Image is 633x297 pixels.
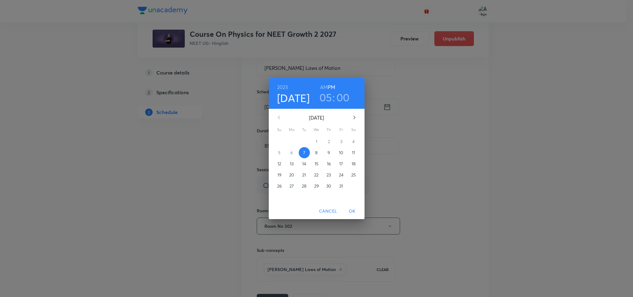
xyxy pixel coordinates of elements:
p: 12 [277,161,281,167]
button: 7 [299,147,310,158]
p: 25 [351,172,356,178]
button: 27 [286,180,298,192]
button: 9 [323,147,335,158]
button: 19 [274,169,285,180]
p: 19 [277,172,281,178]
p: 13 [290,161,293,167]
span: Fr [336,127,347,133]
p: 21 [302,172,306,178]
p: 24 [339,172,344,178]
p: 8 [315,150,318,156]
button: 23 [323,169,335,180]
span: Su [274,127,285,133]
p: 31 [339,183,343,189]
p: 11 [352,150,355,156]
p: [DATE] [286,114,347,121]
p: 10 [339,150,343,156]
button: 8 [311,147,322,158]
button: 29 [311,180,322,192]
p: 17 [339,161,343,167]
button: 11 [348,147,359,158]
button: 13 [286,158,298,169]
button: 05 [319,91,332,104]
span: We [311,127,322,133]
span: Tu [299,127,310,133]
button: 18 [348,158,359,169]
button: OK [342,206,362,217]
span: OK [345,207,360,215]
p: 14 [302,161,306,167]
p: 23 [327,172,331,178]
h3: : [332,91,335,104]
span: Sa [348,127,359,133]
p: 7 [303,150,305,156]
button: AM [320,83,328,91]
button: 31 [336,180,347,192]
button: 2025 [277,83,288,91]
button: 25 [348,169,359,180]
p: 16 [327,161,331,167]
span: Mo [286,127,298,133]
button: 16 [323,158,335,169]
p: 9 [327,150,330,156]
p: 26 [277,183,282,189]
button: 15 [311,158,322,169]
button: 30 [323,180,335,192]
button: 21 [299,169,310,180]
p: 29 [314,183,319,189]
p: 20 [289,172,294,178]
p: 15 [314,161,319,167]
button: 24 [336,169,347,180]
button: 22 [311,169,322,180]
button: Cancel [317,206,340,217]
p: 18 [352,161,356,167]
p: 27 [289,183,294,189]
button: 17 [336,158,347,169]
button: 00 [336,91,350,104]
span: Th [323,127,335,133]
button: [DATE] [277,91,310,104]
p: 22 [314,172,319,178]
button: PM [328,83,335,91]
button: 26 [274,180,285,192]
span: Cancel [319,207,337,215]
button: 10 [336,147,347,158]
p: 30 [326,183,331,189]
button: 28 [299,180,310,192]
button: 20 [286,169,298,180]
p: 28 [302,183,306,189]
button: 14 [299,158,310,169]
button: 12 [274,158,285,169]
